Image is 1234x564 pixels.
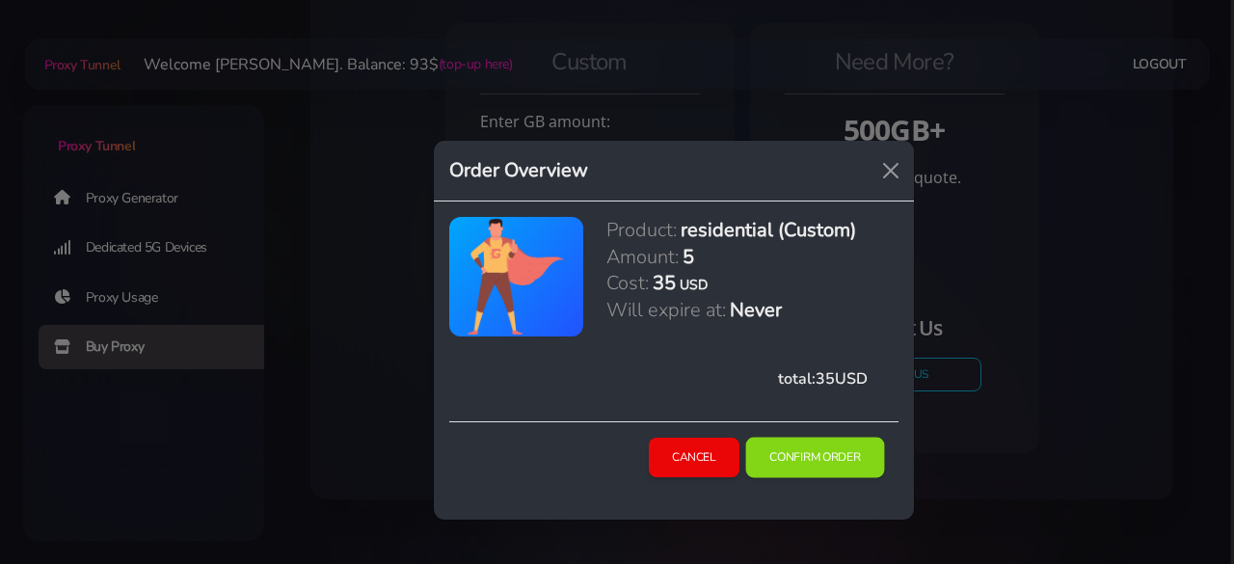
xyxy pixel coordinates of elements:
[745,438,884,478] button: Confirm Order
[649,438,739,477] button: Cancel
[466,217,566,336] img: antenna.png
[606,217,677,243] h5: Product:
[653,270,676,296] h5: 35
[606,244,679,270] h5: Amount:
[778,368,868,389] span: total: USD
[875,155,906,186] button: Close
[683,244,694,270] h5: 5
[606,297,726,323] h5: Will expire at:
[730,297,782,323] h5: Never
[606,270,649,296] h5: Cost:
[950,249,1210,540] iframe: Webchat Widget
[816,368,835,389] span: 35
[681,217,856,243] h5: residential (Custom)
[680,276,708,294] h6: USD
[449,156,588,185] h5: Order Overview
